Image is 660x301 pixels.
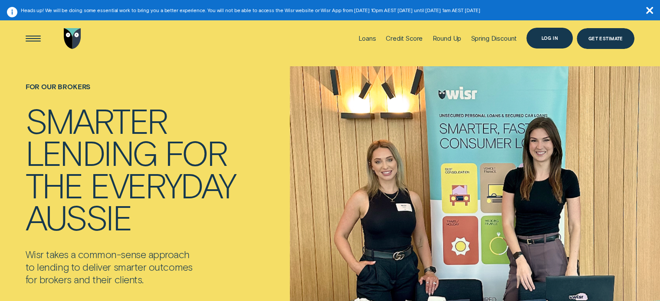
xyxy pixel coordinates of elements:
[432,16,461,62] a: Round Up
[386,34,423,42] div: Credit Score
[26,104,236,233] h4: Smarter lending for the everyday Aussie
[541,36,558,40] div: Log in
[26,136,157,168] div: lending
[526,28,573,49] button: Log in
[432,34,461,42] div: Round Up
[471,34,517,42] div: Spring Discount
[90,168,235,201] div: everyday
[386,16,423,62] a: Credit Score
[23,28,43,49] button: Open Menu
[358,34,376,42] div: Loans
[26,201,131,233] div: Aussie
[577,28,634,49] a: Get Estimate
[64,28,81,49] img: Wisr
[26,104,167,136] div: Smarter
[26,248,226,286] p: Wisr takes a common-sense approach to lending to deliver smarter outcomes for brokers and their c...
[358,16,376,62] a: Loans
[62,16,83,62] a: Go to home page
[471,16,517,62] a: Spring Discount
[26,168,82,201] div: the
[165,136,227,168] div: for
[26,83,236,104] h1: For Our Brokers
